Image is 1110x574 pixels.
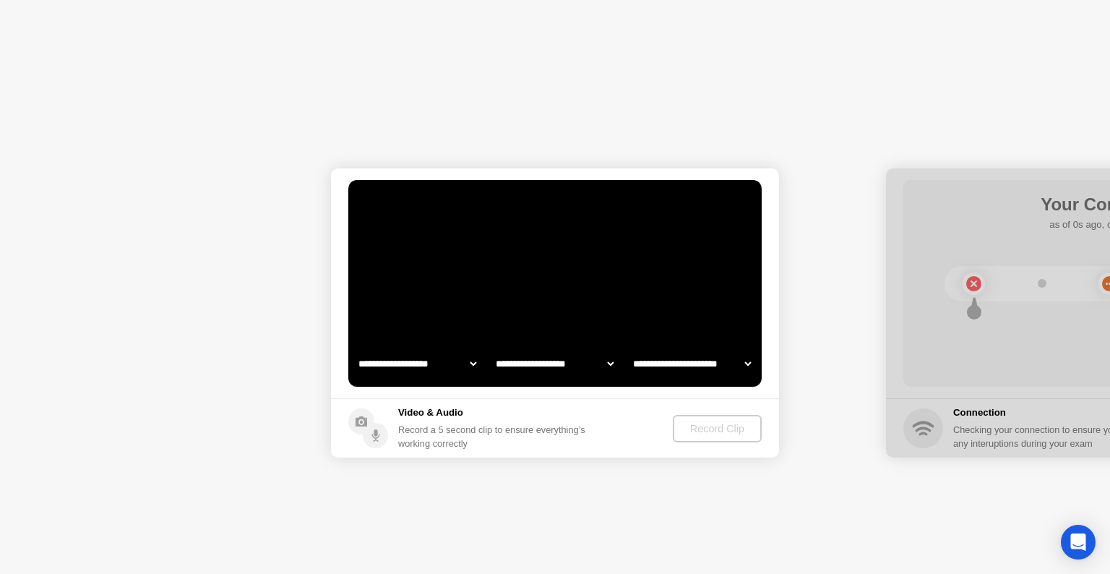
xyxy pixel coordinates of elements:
h5: Video & Audio [398,406,591,420]
select: Available cameras [356,349,479,378]
select: Available speakers [493,349,616,378]
div: Open Intercom Messenger [1061,525,1096,560]
div: Record a 5 second clip to ensure everything’s working correctly [398,423,591,450]
button: Record Clip [673,415,762,442]
div: Record Clip [679,423,756,434]
select: Available microphones [630,349,754,378]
